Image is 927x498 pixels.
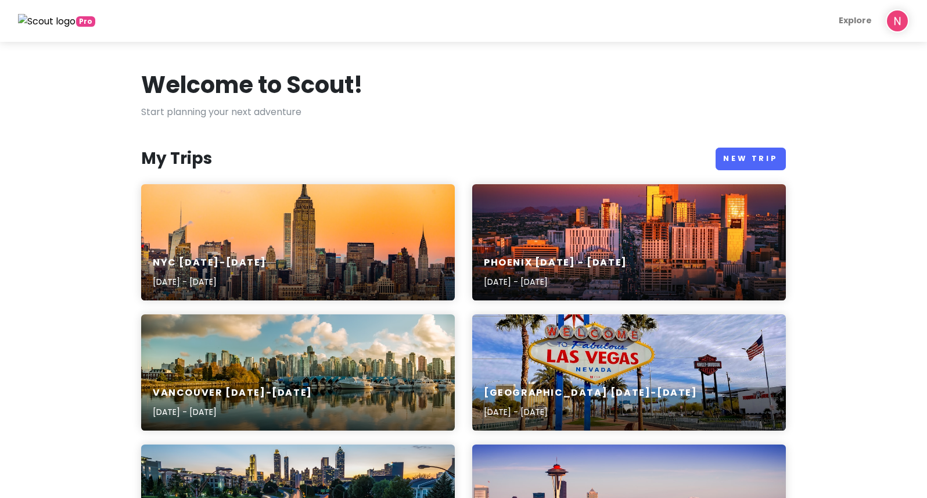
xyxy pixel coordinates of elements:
[76,16,95,27] span: greetings, globetrotter
[141,70,363,100] h1: Welcome to Scout!
[484,257,627,269] h6: Phoenix [DATE] - [DATE]
[153,257,266,269] h6: NYC [DATE]-[DATE]
[141,184,455,300] a: landscape photo of New York Empire State BuildingNYC [DATE]-[DATE][DATE] - [DATE]
[153,275,266,288] p: [DATE] - [DATE]
[153,406,312,418] p: [DATE] - [DATE]
[472,184,786,300] a: A view of a city with tall buildingsPhoenix [DATE] - [DATE][DATE] - [DATE]
[141,148,212,169] h3: My Trips
[472,314,786,431] a: welcome to fabulous las vegas nevada signage[GEOGRAPHIC_DATA] [DATE]-[DATE][DATE] - [DATE]
[484,275,627,288] p: [DATE] - [DATE]
[141,105,786,120] p: Start planning your next adventure
[141,314,455,431] a: buildings and body of waterVancouver [DATE]-[DATE][DATE] - [DATE]
[18,14,76,29] img: Scout logo
[716,148,786,170] a: New Trip
[18,13,95,28] a: Pro
[153,387,312,399] h6: Vancouver [DATE]-[DATE]
[484,387,698,399] h6: [GEOGRAPHIC_DATA] [DATE]-[DATE]
[484,406,698,418] p: [DATE] - [DATE]
[834,9,876,32] a: Explore
[886,9,909,33] img: User profile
